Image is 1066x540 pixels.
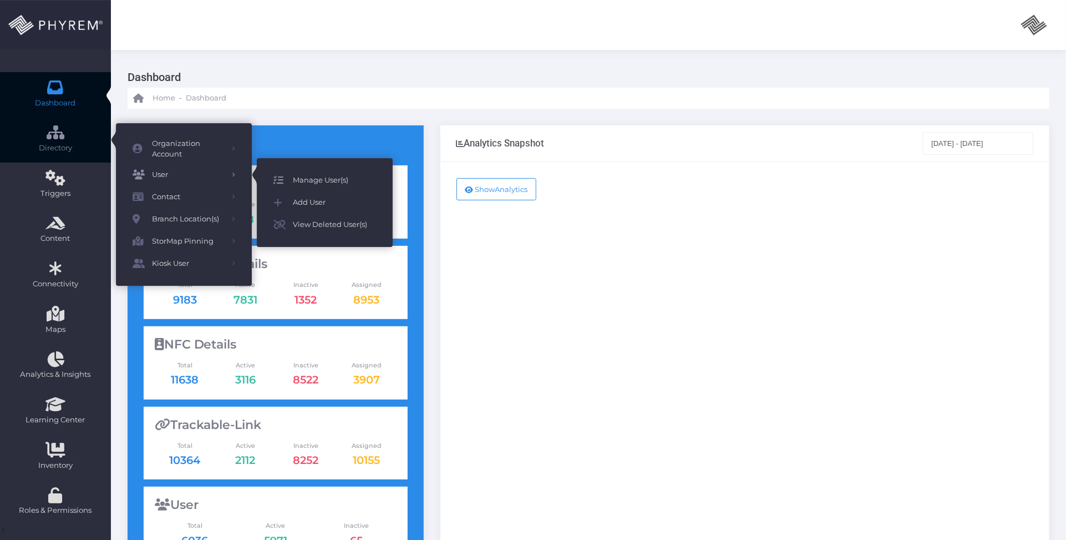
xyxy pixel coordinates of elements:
span: Branch Location(s) [152,212,224,226]
span: Assigned [336,280,397,290]
span: Organization Account [152,138,224,160]
a: 10155 [353,453,380,467]
a: 8953 [353,293,379,306]
div: Trackable-Link [155,418,397,432]
span: Show [475,185,495,194]
span: Triggers [7,188,104,199]
a: 2112 [235,453,255,467]
span: Learning Center [7,415,104,426]
div: Analytics Snapshot [456,138,545,149]
span: Active [215,361,276,370]
span: Directory [7,143,104,154]
span: Kiosk User [152,256,224,271]
span: Active [215,441,276,451]
span: Contact [152,190,224,204]
a: Add User [257,191,393,214]
a: 1352 [295,293,317,306]
span: Dashboard [35,98,76,109]
a: User [116,164,252,186]
div: User [155,498,397,512]
button: ShowAnalytics [456,178,537,200]
a: 3907 [353,373,380,386]
span: Inactive [316,521,397,531]
span: Inventory [7,460,104,471]
div: NFC Details [155,337,397,352]
a: 9183 [173,293,197,306]
a: 8252 [293,453,319,467]
a: Organization Account [116,134,252,164]
a: View Deleted User(s) [257,214,393,236]
span: Active [235,521,316,531]
a: 10364 [169,453,200,467]
a: StorMap Pinning [116,230,252,253]
a: Branch Location(s) [116,208,252,230]
span: Content [7,233,104,244]
span: Total [155,441,215,451]
h3: Dashboard [128,67,1041,88]
a: Kiosk User [116,253,252,275]
span: Dashboard [186,93,226,104]
span: StorMap Pinning [152,234,224,249]
a: Manage User(s) [257,169,393,191]
span: Inactive [276,441,336,451]
input: Select Date Range [923,132,1034,154]
a: Contact [116,186,252,208]
a: Home [133,88,175,109]
span: Manage User(s) [293,173,376,188]
span: Add User [293,195,376,210]
span: Home [153,93,175,104]
span: Inactive [276,280,336,290]
span: Connectivity [7,279,104,290]
a: 3116 [235,373,256,386]
a: 8522 [293,373,319,386]
span: Inactive [276,361,336,370]
span: Total [155,521,236,531]
span: Total [155,361,215,370]
div: QR-Code Details [155,257,397,271]
a: Dashboard [186,88,226,109]
span: User [152,168,224,182]
span: Maps [45,324,65,335]
span: Roles & Permissions [7,505,104,516]
span: View Deleted User(s) [293,218,376,232]
a: 11638 [171,373,199,386]
span: Analytics & Insights [7,369,104,380]
a: 7831 [233,293,257,306]
li: - [177,93,184,104]
span: Assigned [336,441,397,451]
span: Assigned [336,361,397,370]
